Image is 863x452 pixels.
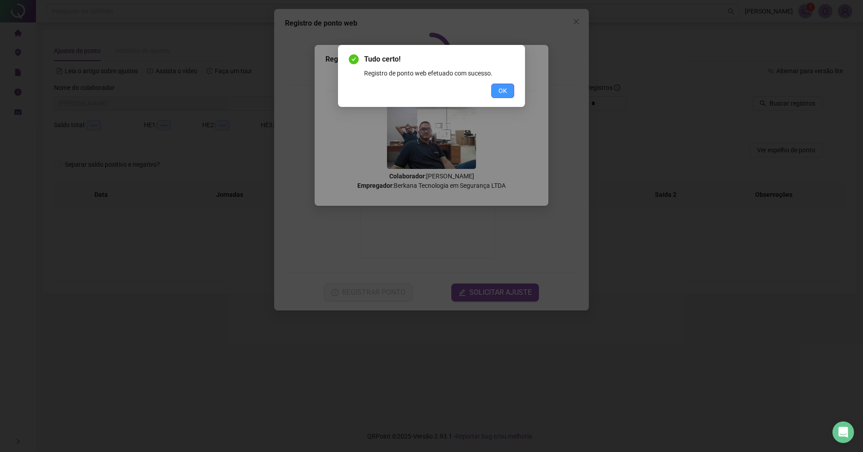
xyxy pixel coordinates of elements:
[349,54,359,64] span: check-circle
[832,421,854,443] div: Open Intercom Messenger
[491,84,514,98] button: OK
[364,68,514,78] div: Registro de ponto web efetuado com sucesso.
[364,54,514,65] span: Tudo certo!
[498,86,507,96] span: OK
